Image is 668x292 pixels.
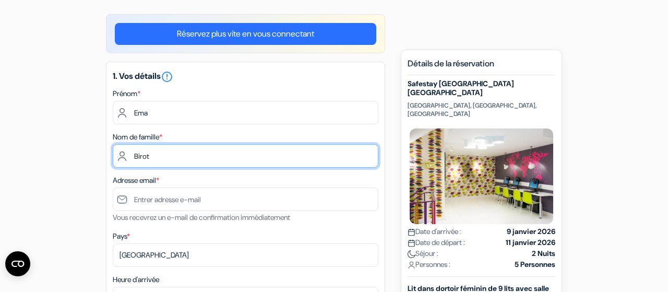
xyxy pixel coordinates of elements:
small: Vous recevrez un e-mail de confirmation immédiatement [113,213,290,222]
label: Nom de famille [113,132,162,143]
a: Réservez plus vite en vous connectant [115,23,376,45]
button: Ouvrir le widget CMP [5,251,30,276]
label: Pays [113,231,130,242]
img: user_icon.svg [408,261,415,269]
h5: 1. Vos détails [113,71,378,83]
img: moon.svg [408,250,415,258]
span: Personnes : [408,259,450,270]
strong: 9 janvier 2026 [507,226,555,237]
label: Prénom [113,88,140,99]
strong: 11 janvier 2026 [506,237,555,248]
input: Entrer adresse e-mail [113,188,378,211]
img: calendar.svg [408,239,415,247]
span: Séjour : [408,248,438,259]
a: error_outline [161,71,173,81]
img: calendar.svg [408,228,415,236]
strong: 5 Personnes [515,259,555,270]
h5: Détails de la réservation [408,59,555,75]
p: [GEOGRAPHIC_DATA], [GEOGRAPHIC_DATA], [GEOGRAPHIC_DATA] [408,101,555,118]
strong: 2 Nuits [532,248,555,259]
label: Heure d'arrivée [113,274,159,285]
input: Entrez votre prénom [113,101,378,124]
label: Adresse email [113,175,159,186]
h5: Safestay [GEOGRAPHIC_DATA] [GEOGRAPHIC_DATA] [408,79,555,97]
span: Date de départ : [408,237,465,248]
i: error_outline [161,71,173,83]
input: Entrer le nom de famille [113,144,378,168]
span: Date d'arrivée : [408,226,461,237]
